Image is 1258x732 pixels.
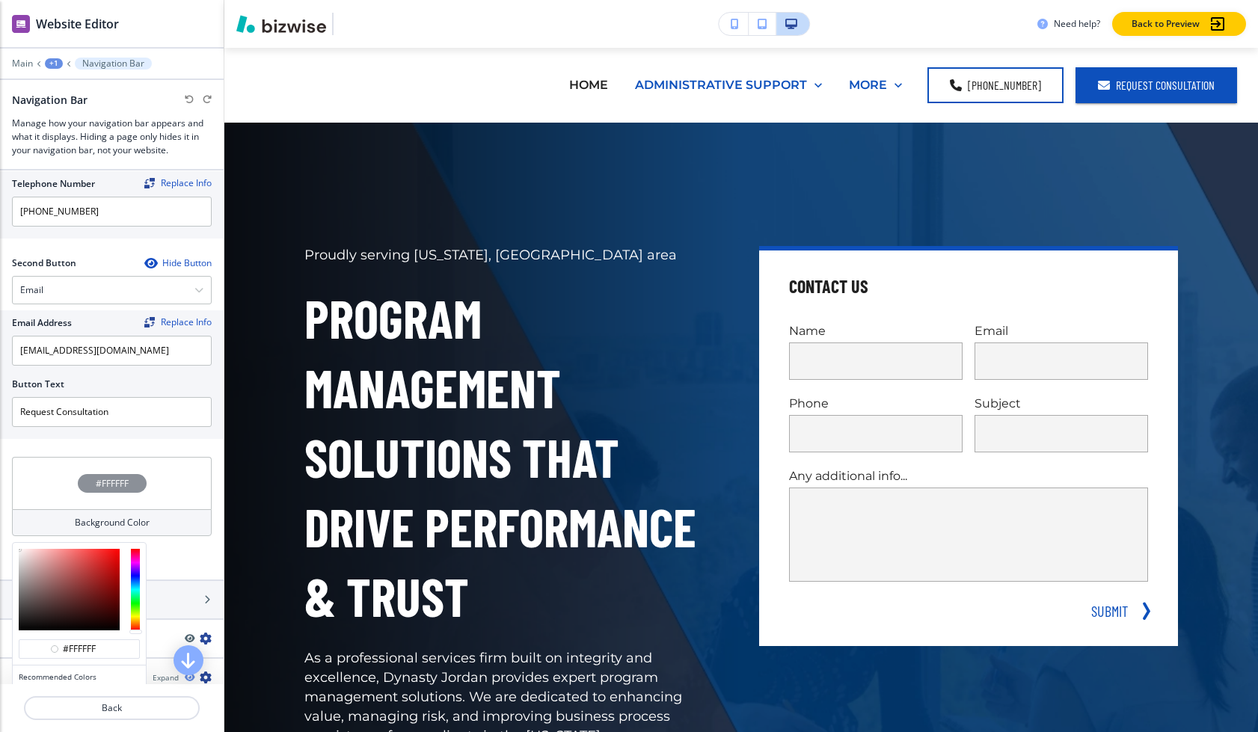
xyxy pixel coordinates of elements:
[75,58,152,70] button: Navigation Bar
[24,696,200,720] button: Back
[12,457,212,536] button: #FFFFFFBackground Color
[12,256,76,270] h2: Second Button
[12,378,64,391] h2: Button Text
[12,316,72,330] h2: Email Address
[144,178,212,188] button: ReplaceReplace Info
[789,467,1148,485] p: Any additional info...
[789,395,963,412] p: Phone
[144,178,155,188] img: Replace
[789,274,868,298] h4: Contact Us
[75,516,150,529] h4: Background Color
[45,58,63,69] button: +1
[25,701,198,715] p: Back
[1132,17,1200,31] p: Back to Preview
[304,283,723,631] h1: Program Management Solutions That Drive Performance & Trust
[20,283,43,297] h4: Email
[1054,17,1100,31] h3: Need help?
[12,117,212,157] h3: Manage how your navigation bar appears and what it displays. Hiding a page only hides it in your ...
[927,67,1064,103] a: [PHONE_NUMBER]
[1112,12,1246,36] button: Back to Preview
[304,246,723,265] p: Proudly serving [US_STATE], [GEOGRAPHIC_DATA] area
[144,257,212,269] button: Hide Button
[12,15,30,33] img: editor icon
[144,178,212,188] div: Replace Info
[247,53,546,116] img: Dynasty Jordan
[12,58,33,69] button: Main
[96,477,129,490] h4: #FFFFFF
[12,177,95,191] h2: Telephone Number
[144,317,155,327] img: Replace
[975,395,1148,412] p: Subject
[144,317,212,327] div: Replace Info
[19,671,140,683] h4: Recommended Colors
[236,15,326,33] img: Bizwise Logo
[36,15,119,33] h2: Website Editor
[82,58,144,69] p: Navigation Bar
[12,336,212,366] input: Ex. franjllc@aol.com
[144,317,212,327] button: ReplaceReplace Info
[1085,600,1133,622] button: SUBMIT
[569,76,608,93] p: HOME
[789,322,963,339] p: Name
[144,178,212,190] span: Find and replace this information across Bizwise
[144,317,212,329] span: Find and replace this information across Bizwise
[153,672,179,683] button: Expand
[635,76,807,93] p: ADMINISTRATIVE SUPPORT
[340,19,380,28] img: Your Logo
[12,92,88,108] h2: Navigation Bar
[849,76,887,93] p: MORE
[975,322,1148,339] p: Email
[1076,67,1237,103] a: Request Consultation
[12,197,212,227] input: Ex. 561-222-1111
